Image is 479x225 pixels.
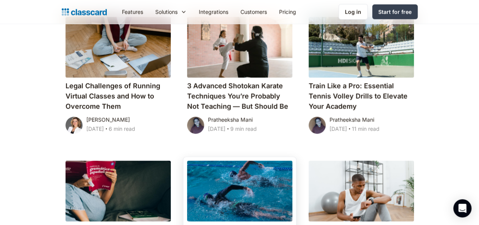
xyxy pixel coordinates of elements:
[149,3,193,20] div: Solutions
[372,5,418,19] a: Start for free
[208,124,225,134] div: [DATE]
[109,124,135,134] div: 6 min read
[183,13,296,139] a: 3 Advanced Shotokan Karate Techniques You’re Probably Not Teaching — But Should BePratheeksha Man...
[104,124,109,135] div: ‧
[62,13,175,139] a: Legal Challenges of Running Virtual Classes and How to Overcome Them[PERSON_NAME][DATE]‧6 min read
[193,3,234,20] a: Integrations
[86,115,130,124] div: [PERSON_NAME]
[155,8,178,16] div: Solutions
[345,8,361,16] div: Log in
[62,7,107,17] a: home
[329,115,374,124] div: Pratheeksha Mani
[305,13,418,139] a: Train Like a Pro: Essential Tennis Volley Drills to Elevate Your AcademyPratheeksha Mani[DATE]‧11...
[352,124,379,134] div: 11 min read
[309,81,414,112] h4: Train Like a Pro: Essential Tennis Volley Drills to Elevate Your Academy
[230,124,257,134] div: 9 min read
[329,124,347,134] div: [DATE]
[273,3,302,20] a: Pricing
[187,81,292,112] h4: 3 Advanced Shotokan Karate Techniques You’re Probably Not Teaching — But Should Be
[225,124,230,135] div: ‧
[86,124,104,134] div: [DATE]
[66,81,171,112] h4: Legal Challenges of Running Virtual Classes and How to Overcome Them
[378,8,412,16] div: Start for free
[347,124,352,135] div: ‧
[234,3,273,20] a: Customers
[208,115,253,124] div: Pratheeksha Mani
[339,4,368,20] a: Log in
[453,199,471,217] div: Open Intercom Messenger
[116,3,149,20] a: Features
